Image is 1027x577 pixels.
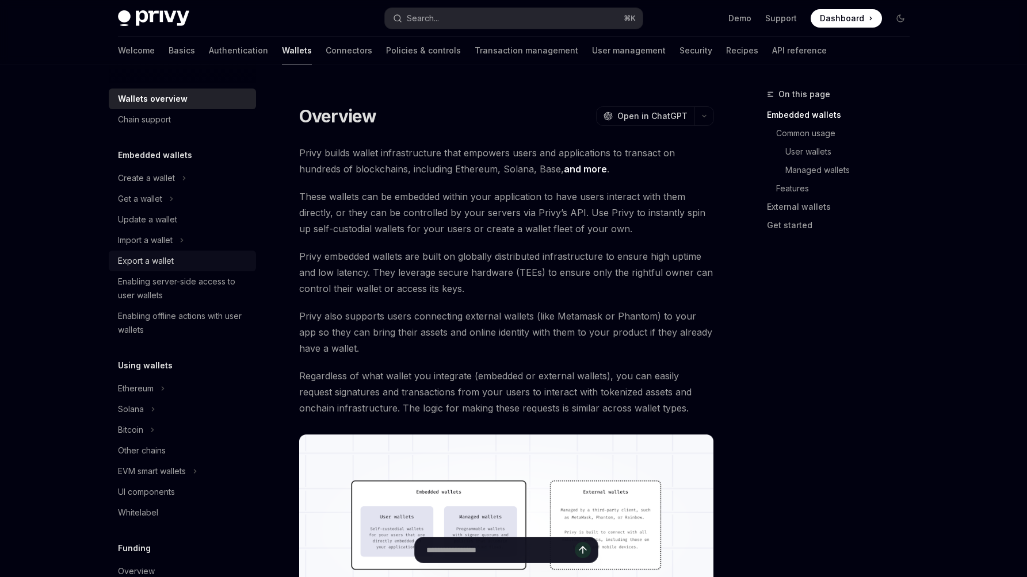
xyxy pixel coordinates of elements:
[326,37,372,64] a: Connectors
[767,143,919,161] a: User wallets
[118,382,154,395] div: Ethereum
[118,171,175,185] div: Create a wallet
[299,145,714,177] span: Privy builds wallet infrastructure that empowers users and applications to transact on hundreds o...
[109,482,256,502] a: UI components
[109,168,256,189] button: Toggle Create a wallet section
[386,37,461,64] a: Policies & controls
[118,275,249,302] div: Enabling server-side access to user wallets
[617,110,688,122] span: Open in ChatGPT
[564,163,607,175] a: and more
[118,10,189,26] img: dark logo
[118,506,158,520] div: Whitelabel
[109,502,256,523] a: Whitelabel
[726,37,758,64] a: Recipes
[118,254,174,268] div: Export a wallet
[109,209,256,230] a: Update a wallet
[118,192,162,206] div: Get a wallet
[767,161,919,179] a: Managed wallets
[765,13,797,24] a: Support
[811,9,882,28] a: Dashboard
[118,213,177,226] div: Update a wallet
[118,359,173,372] h5: Using wallets
[772,37,827,64] a: API reference
[575,542,591,558] button: Send message
[109,440,256,461] a: Other chains
[299,106,377,126] h1: Overview
[118,444,166,457] div: Other chains
[109,271,256,306] a: Enabling server-side access to user wallets
[299,368,714,416] span: Regardless of what wallet you integrate (embedded or external wallets), you can easily request si...
[891,9,910,28] button: Toggle dark mode
[118,485,175,499] div: UI components
[767,198,919,216] a: External wallets
[679,37,712,64] a: Security
[426,537,575,563] input: Ask a question...
[767,124,919,143] a: Common usage
[118,148,192,162] h5: Embedded wallets
[118,464,186,478] div: EVM smart wallets
[109,306,256,340] a: Enabling offline actions with user wallets
[728,13,751,24] a: Demo
[118,233,173,247] div: Import a wallet
[118,309,249,337] div: Enabling offline actions with user wallets
[109,378,256,399] button: Toggle Ethereum section
[299,308,714,356] span: Privy also supports users connecting external wallets (like Metamask or Phantom) to your app so t...
[282,37,312,64] a: Wallets
[778,87,830,101] span: On this page
[109,109,256,130] a: Chain support
[109,461,256,482] button: Toggle EVM smart wallets section
[407,11,439,25] div: Search...
[109,420,256,440] button: Toggle Bitcoin section
[624,14,636,23] span: ⌘ K
[475,37,578,64] a: Transaction management
[109,399,256,420] button: Toggle Solana section
[592,37,666,64] a: User management
[169,37,195,64] a: Basics
[118,423,143,437] div: Bitcoin
[299,248,714,297] span: Privy embedded wallets are built on globally distributed infrastructure to ensure high uptime and...
[385,8,643,29] button: Open search
[299,189,714,237] span: These wallets can be embedded within your application to have users interact with them directly, ...
[767,179,919,198] a: Features
[118,541,151,555] h5: Funding
[596,106,694,126] button: Open in ChatGPT
[109,89,256,109] a: Wallets overview
[820,13,864,24] span: Dashboard
[767,216,919,234] a: Get started
[118,92,188,106] div: Wallets overview
[209,37,268,64] a: Authentication
[109,251,256,271] a: Export a wallet
[118,402,144,416] div: Solana
[109,189,256,209] button: Toggle Get a wallet section
[118,37,155,64] a: Welcome
[118,113,171,126] div: Chain support
[767,106,919,124] a: Embedded wallets
[109,230,256,251] button: Toggle Import a wallet section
